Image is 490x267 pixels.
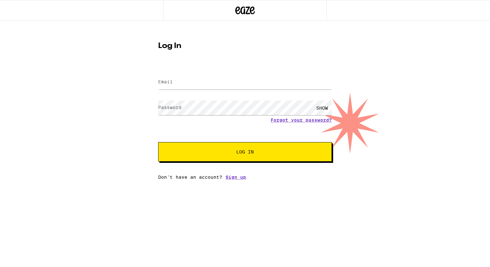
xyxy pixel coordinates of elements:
[236,150,254,154] span: Log In
[158,79,173,84] label: Email
[158,142,332,162] button: Log In
[158,105,181,110] label: Password
[312,101,332,115] div: SHOW
[158,42,332,50] h1: Log In
[226,175,246,180] a: Sign up
[271,117,332,123] a: Forgot your password?
[158,75,332,90] input: Email
[158,175,332,180] div: Don't have an account?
